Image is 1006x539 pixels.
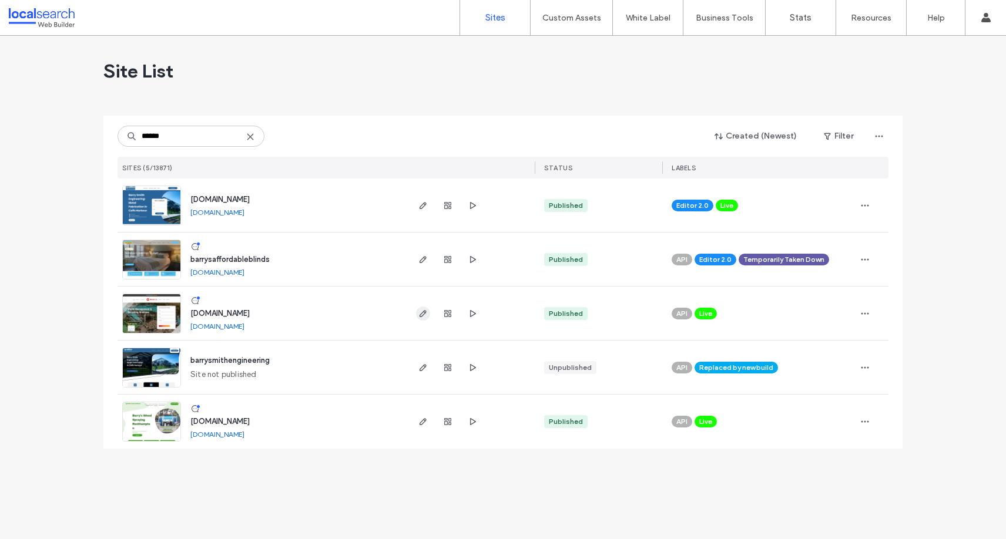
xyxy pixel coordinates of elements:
[676,416,688,427] span: API
[190,309,250,318] a: [DOMAIN_NAME]
[190,255,270,264] a: barrysaffordableblinds
[720,200,733,211] span: Live
[743,254,824,265] span: Temporarily Taken Down
[190,268,244,277] a: [DOMAIN_NAME]
[485,12,505,23] label: Sites
[851,13,891,23] label: Resources
[790,12,811,23] label: Stats
[122,164,173,172] span: SITES (5/13871)
[190,369,257,380] span: Site not published
[672,164,696,172] span: LABELS
[705,127,807,146] button: Created (Newest)
[549,200,583,211] div: Published
[103,59,173,83] span: Site List
[549,308,583,319] div: Published
[549,362,592,373] div: Unpublished
[696,13,753,23] label: Business Tools
[676,254,688,265] span: API
[549,254,583,265] div: Published
[699,254,732,265] span: Editor 2.0
[676,308,688,319] span: API
[190,195,250,204] a: [DOMAIN_NAME]
[190,417,250,426] a: [DOMAIN_NAME]
[699,362,773,373] span: Replaced by new build
[699,308,712,319] span: Live
[190,430,244,439] a: [DOMAIN_NAME]
[626,13,670,23] label: White Label
[190,322,244,331] a: [DOMAIN_NAME]
[544,164,572,172] span: STATUS
[542,13,601,23] label: Custom Assets
[190,208,244,217] a: [DOMAIN_NAME]
[699,416,712,427] span: Live
[812,127,865,146] button: Filter
[676,200,709,211] span: Editor 2.0
[676,362,688,373] span: API
[190,356,270,365] a: barrysmithengineering
[927,13,945,23] label: Help
[26,8,51,19] span: Help
[549,416,583,427] div: Published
